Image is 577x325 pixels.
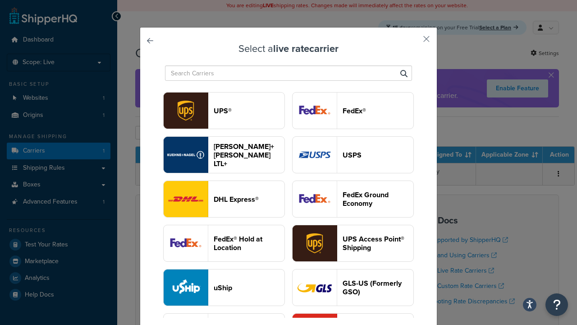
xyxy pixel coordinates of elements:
img: accessPoint logo [293,225,337,261]
img: gso logo [293,269,337,306]
img: ups logo [164,93,208,129]
header: DHL Express® [214,195,284,204]
img: fedEx logo [293,93,337,129]
button: uShip logouShip [163,269,285,306]
img: reTransFreight logo [164,137,208,173]
h3: Select a [163,43,414,54]
img: fedExLocation logo [164,225,208,261]
button: gso logoGLS-US (Formerly GSO) [292,269,414,306]
header: [PERSON_NAME]+[PERSON_NAME] LTL+ [214,142,284,168]
header: FedEx Ground Economy [343,190,413,208]
header: UPS Access Point® Shipping [343,235,413,252]
button: Open Resource Center [545,293,568,316]
header: uShip [214,283,284,292]
button: accessPoint logoUPS Access Point® Shipping [292,225,414,262]
header: UPS® [214,107,284,115]
header: FedEx® Hold at Location [214,235,284,252]
button: usps logoUSPS [292,136,414,173]
img: dhl logo [164,181,208,217]
button: ups logoUPS® [163,92,285,129]
button: smartPost logoFedEx Ground Economy [292,181,414,218]
header: FedEx® [343,107,413,115]
strong: live rate carrier [273,41,339,56]
img: uShip logo [164,269,208,306]
img: smartPost logo [293,181,337,217]
button: dhl logoDHL Express® [163,181,285,218]
header: USPS [343,151,413,159]
img: usps logo [293,137,337,173]
button: fedExLocation logoFedEx® Hold at Location [163,225,285,262]
button: reTransFreight logo[PERSON_NAME]+[PERSON_NAME] LTL+ [163,136,285,173]
header: GLS-US (Formerly GSO) [343,279,413,296]
button: fedEx logoFedEx® [292,92,414,129]
input: Search Carriers [165,65,412,81]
